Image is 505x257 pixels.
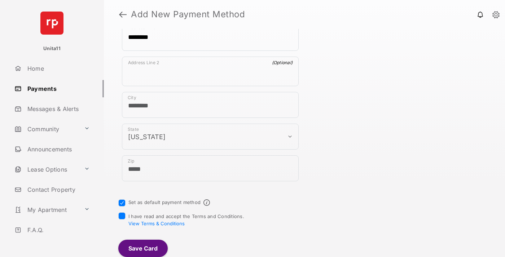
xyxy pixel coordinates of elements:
[128,221,185,226] button: I have read and accept the Terms and Conditions.
[122,92,299,118] div: payment_method_screening[postal_addresses][locality]
[118,240,168,257] button: Save Card
[122,124,299,150] div: payment_method_screening[postal_addresses][administrativeArea]
[12,141,104,158] a: Announcements
[12,161,81,178] a: Lease Options
[43,45,61,52] p: Unita11
[12,120,81,138] a: Community
[128,199,201,205] label: Set as default payment method
[122,155,299,181] div: payment_method_screening[postal_addresses][postalCode]
[12,100,104,118] a: Messages & Alerts
[12,201,81,218] a: My Apartment
[40,12,63,35] img: svg+xml;base64,PHN2ZyB4bWxucz0iaHR0cDovL3d3dy53My5vcmcvMjAwMC9zdmciIHdpZHRoPSI2NCIgaGVpZ2h0PSI2NC...
[122,57,299,86] div: payment_method_screening[postal_addresses][addressLine2]
[12,60,104,77] a: Home
[12,181,104,198] a: Contact Property
[122,21,299,51] div: payment_method_screening[postal_addresses][addressLine1]
[131,10,245,19] strong: Add New Payment Method
[128,213,244,226] span: I have read and accept the Terms and Conditions.
[12,221,104,239] a: F.A.Q.
[203,199,210,206] span: Default payment method info
[12,80,104,97] a: Payments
